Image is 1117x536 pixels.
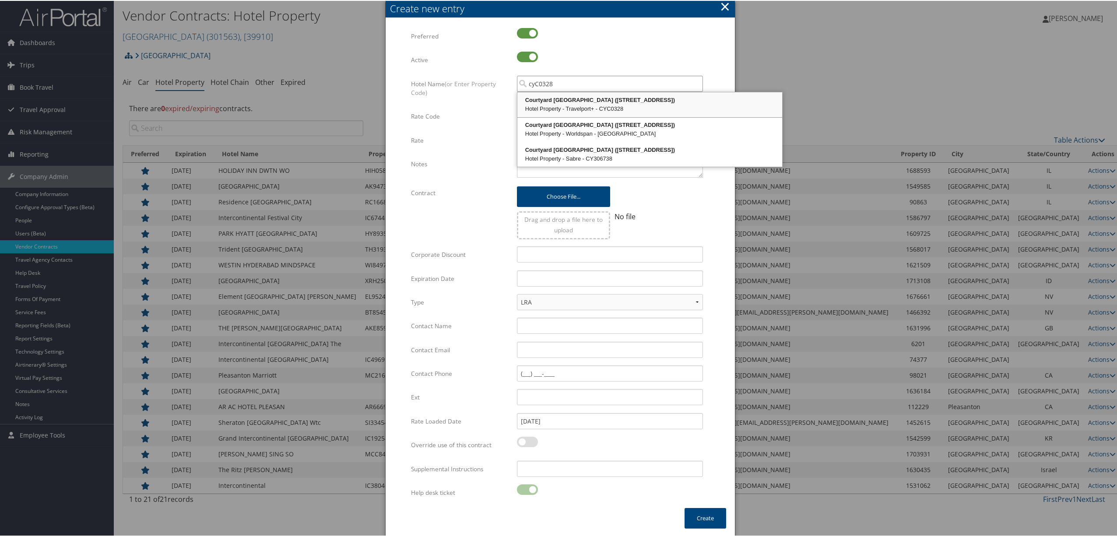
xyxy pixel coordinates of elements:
label: Rate [411,131,510,148]
label: Corporate Discount [411,245,510,262]
label: Override use of this contract [411,436,510,452]
div: Courtyard [GEOGRAPHIC_DATA] ([STREET_ADDRESS]) [519,120,781,129]
input: (___) ___-____ [517,364,703,381]
label: Hotel Name [411,75,510,101]
label: Ext [411,388,510,405]
div: Create new entry [390,1,735,14]
label: Contact Name [411,317,510,333]
label: Rate Code [411,107,510,124]
label: Help desk ticket [411,483,510,500]
div: Hotel Property - Sabre - CY306738 [519,154,781,162]
span: Drag and drop a file here to upload [524,214,603,233]
div: Hotel Property - Travelport+ - CYC0328 [519,104,781,112]
label: Expiration Date [411,270,510,286]
button: Create [685,507,726,528]
label: Rate Loaded Date [411,412,510,429]
div: Courtyard [GEOGRAPHIC_DATA] ([STREET_ADDRESS]) [519,145,781,154]
span: (or Enter Property Code) [411,79,496,96]
div: Courtyard [GEOGRAPHIC_DATA] ([STREET_ADDRESS]) [519,95,781,104]
span: No file [615,211,636,221]
div: Hotel Property - Worldspan - [GEOGRAPHIC_DATA] [519,129,781,137]
label: Notes [411,155,510,172]
label: Type [411,293,510,310]
label: Contract [411,184,510,200]
label: Contact Phone [411,364,510,381]
label: Contact Email [411,341,510,357]
label: Active [411,51,510,67]
label: Supplemental Instructions [411,460,510,476]
label: Preferred [411,27,510,44]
